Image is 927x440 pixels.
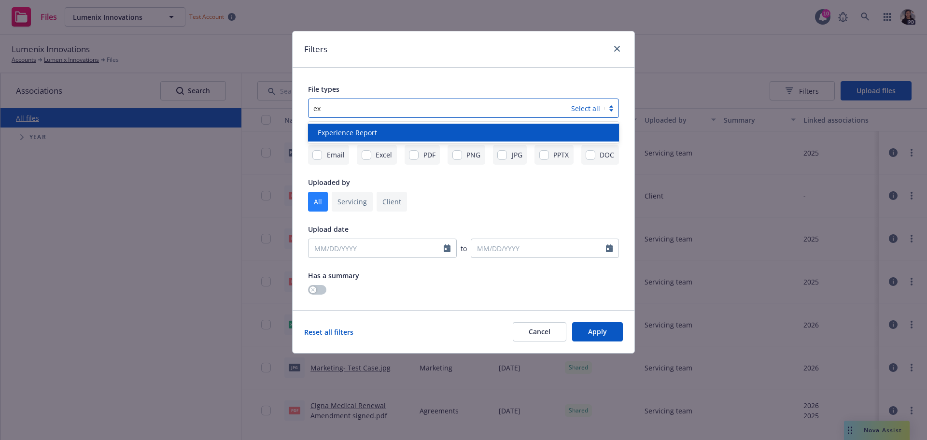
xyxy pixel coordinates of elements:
button: Cancel [513,322,566,341]
span: Has a summary [308,271,359,280]
span: Excel [376,150,392,160]
span: Experience Report [318,128,377,138]
span: Email [327,150,345,160]
span: File types [308,85,339,94]
a: Reset all filters [304,327,353,337]
span: JPG [512,150,522,160]
span: DOC [600,150,614,160]
span: Cancel [529,327,550,336]
span: Uploaded by [308,178,350,187]
button: Apply [572,322,623,341]
a: Select all [571,104,600,113]
input: MM/DD/YYYY [308,239,457,258]
span: to [461,243,467,254]
a: close [611,43,623,55]
span: Apply [588,327,607,336]
span: PDF [423,150,435,160]
input: MM/DD/YYYY [471,239,619,258]
h1: Filters [304,43,327,56]
span: Upload date [308,225,349,234]
span: PNG [466,150,480,160]
span: PPTX [553,150,569,160]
